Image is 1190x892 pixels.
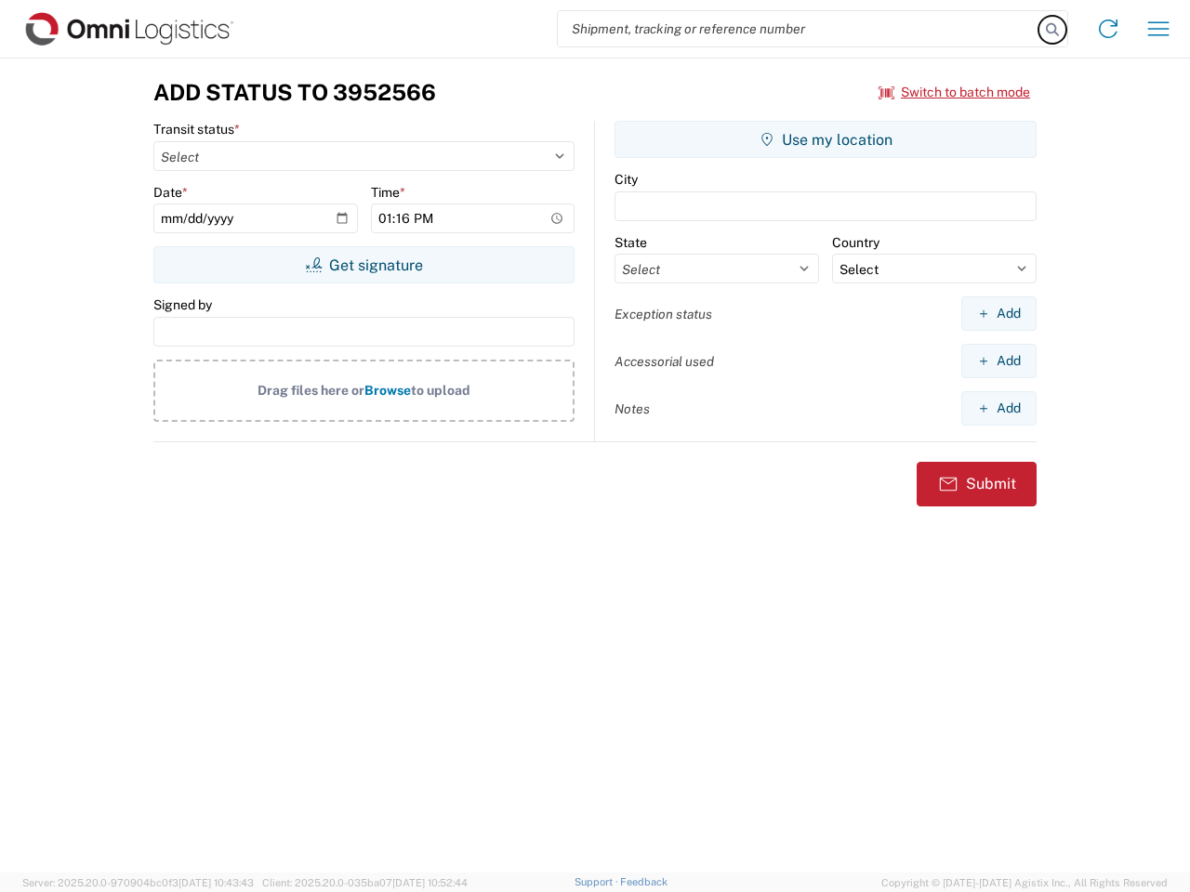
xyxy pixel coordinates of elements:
[917,462,1037,506] button: Submit
[615,171,638,188] label: City
[615,121,1037,158] button: Use my location
[22,877,254,888] span: Server: 2025.20.0-970904bc0f3
[371,184,405,201] label: Time
[615,306,712,322] label: Exception status
[411,383,470,398] span: to upload
[258,383,364,398] span: Drag files here or
[961,391,1037,426] button: Add
[558,11,1039,46] input: Shipment, tracking or reference number
[364,383,411,398] span: Browse
[615,400,650,417] label: Notes
[153,79,436,106] h3: Add Status to 3952566
[153,296,212,313] label: Signed by
[615,353,714,370] label: Accessorial used
[620,876,668,887] a: Feedback
[262,877,468,888] span: Client: 2025.20.0-035ba07
[881,874,1168,891] span: Copyright © [DATE]-[DATE] Agistix Inc., All Rights Reserved
[879,77,1030,108] button: Switch to batch mode
[178,877,254,888] span: [DATE] 10:43:43
[961,296,1037,331] button: Add
[153,246,575,283] button: Get signature
[392,877,468,888] span: [DATE] 10:52:44
[961,344,1037,378] button: Add
[832,234,879,251] label: Country
[153,184,188,201] label: Date
[575,876,621,887] a: Support
[153,121,240,138] label: Transit status
[615,234,647,251] label: State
